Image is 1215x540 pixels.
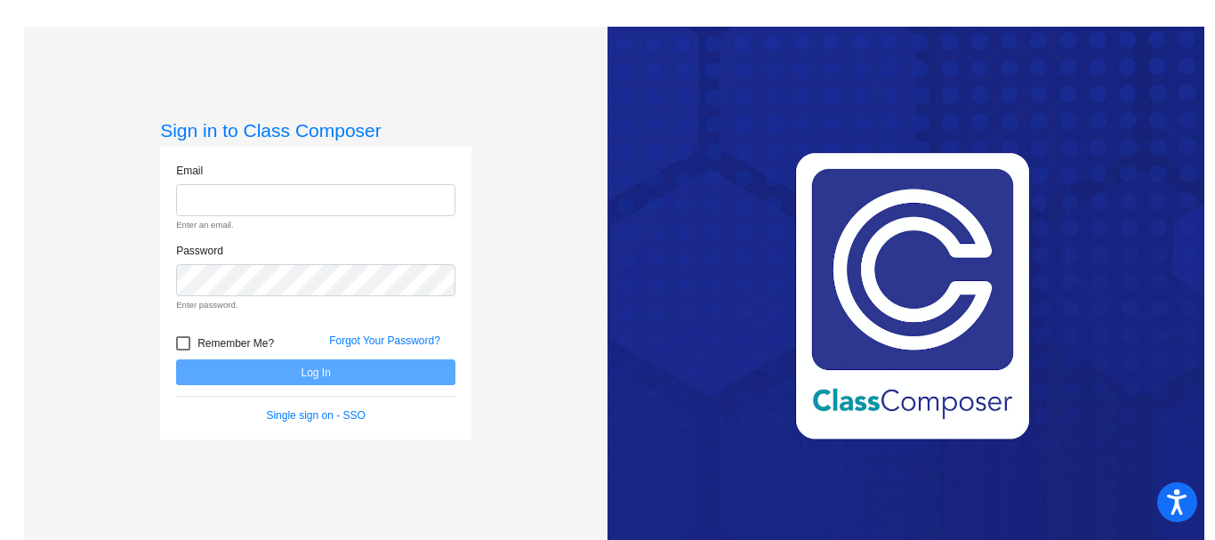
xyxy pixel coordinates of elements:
label: Password [176,243,223,259]
h3: Sign in to Class Composer [160,119,471,141]
small: Enter an email. [176,219,455,231]
a: Forgot Your Password? [329,334,440,347]
label: Email [176,163,203,179]
span: Remember Me? [197,333,274,354]
button: Log In [176,359,455,385]
small: Enter password. [176,299,455,311]
a: Single sign on - SSO [266,409,365,422]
